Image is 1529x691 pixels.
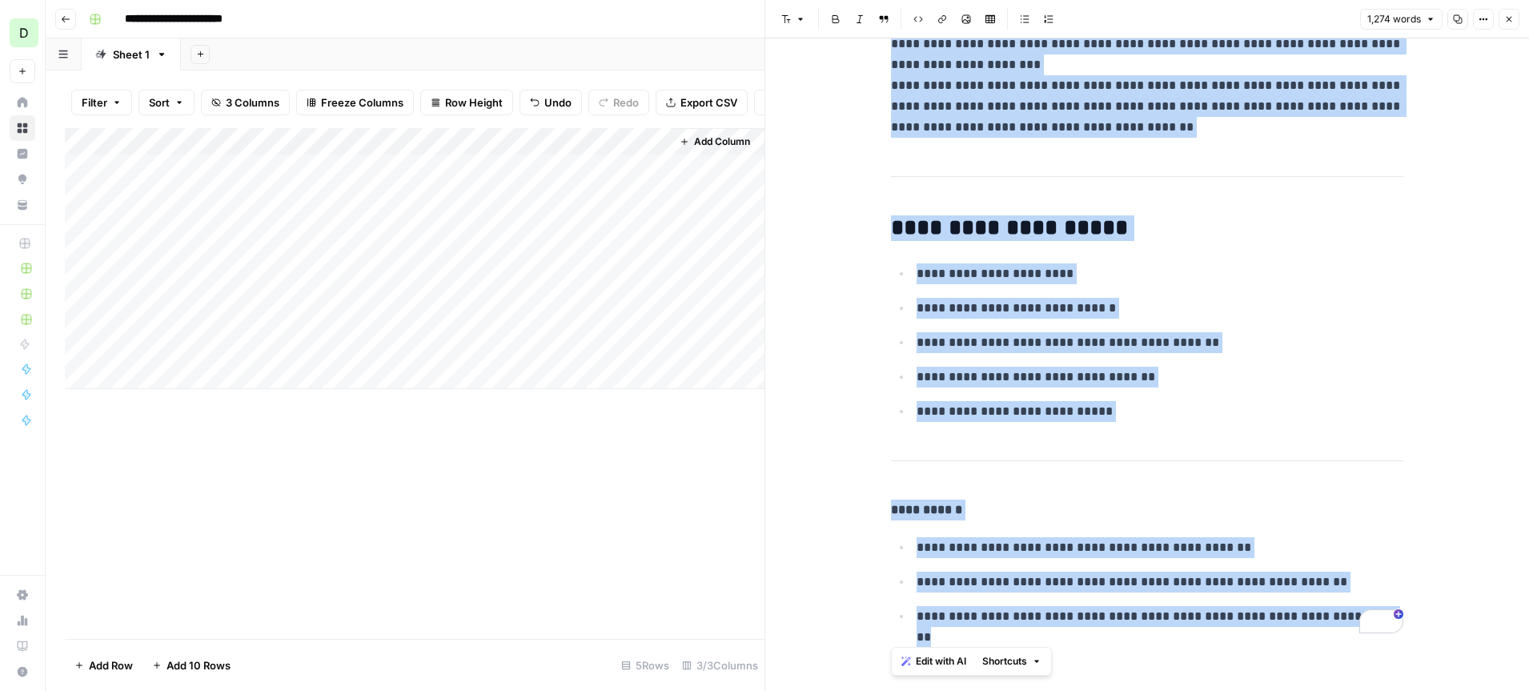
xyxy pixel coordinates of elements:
[544,94,572,110] span: Undo
[656,90,748,115] button: Export CSV
[19,23,29,42] span: D
[113,46,150,62] div: Sheet 1
[138,90,195,115] button: Sort
[916,654,966,669] span: Edit with AI
[10,608,35,633] a: Usage
[10,582,35,608] a: Settings
[10,141,35,167] a: Insights
[676,653,764,678] div: 3/3 Columns
[673,131,756,152] button: Add Column
[982,654,1027,669] span: Shortcuts
[167,657,231,673] span: Add 10 Rows
[680,94,737,110] span: Export CSV
[445,94,503,110] span: Row Height
[10,115,35,141] a: Browse
[149,94,170,110] span: Sort
[520,90,582,115] button: Undo
[10,90,35,115] a: Home
[65,653,142,678] button: Add Row
[10,633,35,659] a: Learning Hub
[201,90,290,115] button: 3 Columns
[895,651,973,672] button: Edit with AI
[142,653,240,678] button: Add 10 Rows
[10,13,35,53] button: Workspace: Dakota - Test
[1360,9,1443,30] button: 1,274 words
[588,90,649,115] button: Redo
[615,653,676,678] div: 5 Rows
[10,167,35,192] a: Opportunities
[71,90,132,115] button: Filter
[296,90,414,115] button: Freeze Columns
[420,90,513,115] button: Row Height
[82,94,107,110] span: Filter
[976,651,1048,672] button: Shortcuts
[10,659,35,685] button: Help + Support
[613,94,639,110] span: Redo
[82,38,181,70] a: Sheet 1
[226,94,279,110] span: 3 Columns
[1367,12,1421,26] span: 1,274 words
[694,135,750,149] span: Add Column
[89,657,133,673] span: Add Row
[321,94,403,110] span: Freeze Columns
[10,192,35,218] a: Your Data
